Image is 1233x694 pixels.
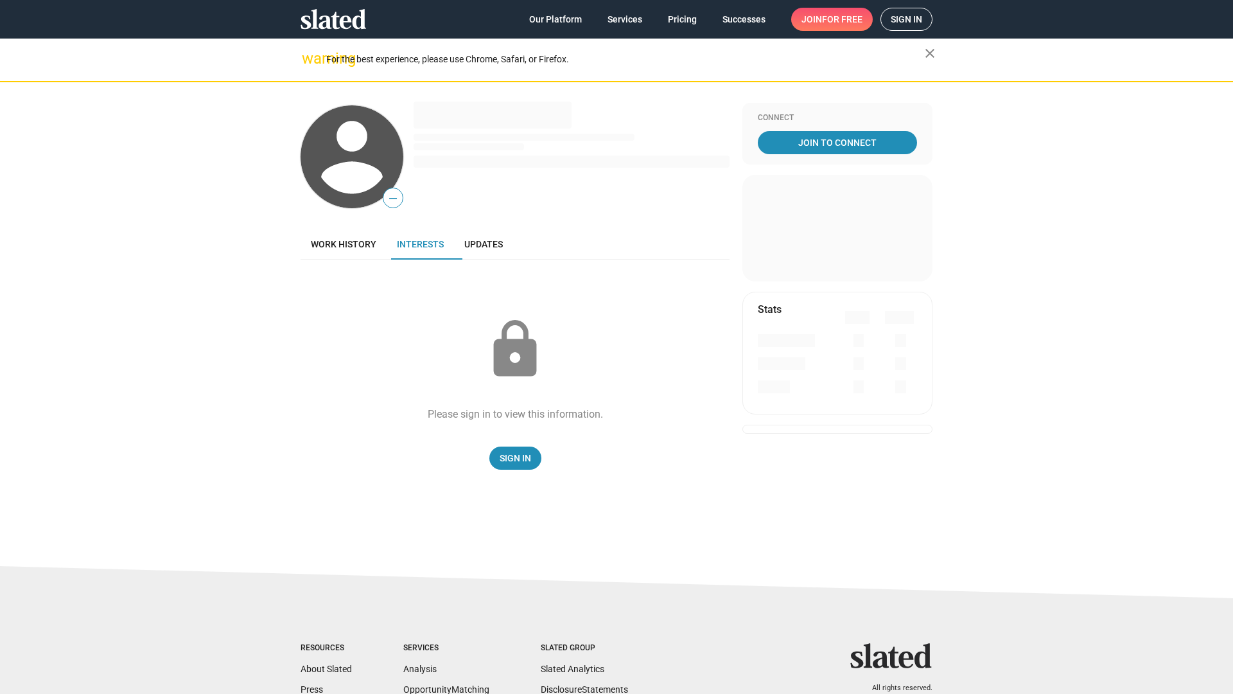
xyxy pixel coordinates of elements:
[529,8,582,31] span: Our Platform
[822,8,862,31] span: for free
[383,190,403,207] span: —
[519,8,592,31] a: Our Platform
[454,229,513,260] a: Updates
[760,131,914,154] span: Join To Connect
[758,131,917,154] a: Join To Connect
[483,317,547,382] mat-icon: lock
[301,229,387,260] a: Work history
[722,8,765,31] span: Successes
[597,8,652,31] a: Services
[403,643,489,654] div: Services
[387,229,454,260] a: Interests
[668,8,697,31] span: Pricing
[922,46,938,61] mat-icon: close
[489,447,541,470] a: Sign In
[326,51,925,68] div: For the best experience, please use Chrome, Safari, or Firefox.
[541,664,604,674] a: Slated Analytics
[500,447,531,470] span: Sign In
[758,303,782,316] mat-card-title: Stats
[464,239,503,249] span: Updates
[791,8,873,31] a: Joinfor free
[658,8,707,31] a: Pricing
[397,239,444,249] span: Interests
[302,51,317,66] mat-icon: warning
[608,8,642,31] span: Services
[301,643,352,654] div: Resources
[403,664,437,674] a: Analysis
[428,407,603,421] div: Please sign in to view this information.
[311,239,376,249] span: Work history
[880,8,932,31] a: Sign in
[301,664,352,674] a: About Slated
[758,113,917,123] div: Connect
[801,8,862,31] span: Join
[712,8,776,31] a: Successes
[891,8,922,30] span: Sign in
[541,643,628,654] div: Slated Group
